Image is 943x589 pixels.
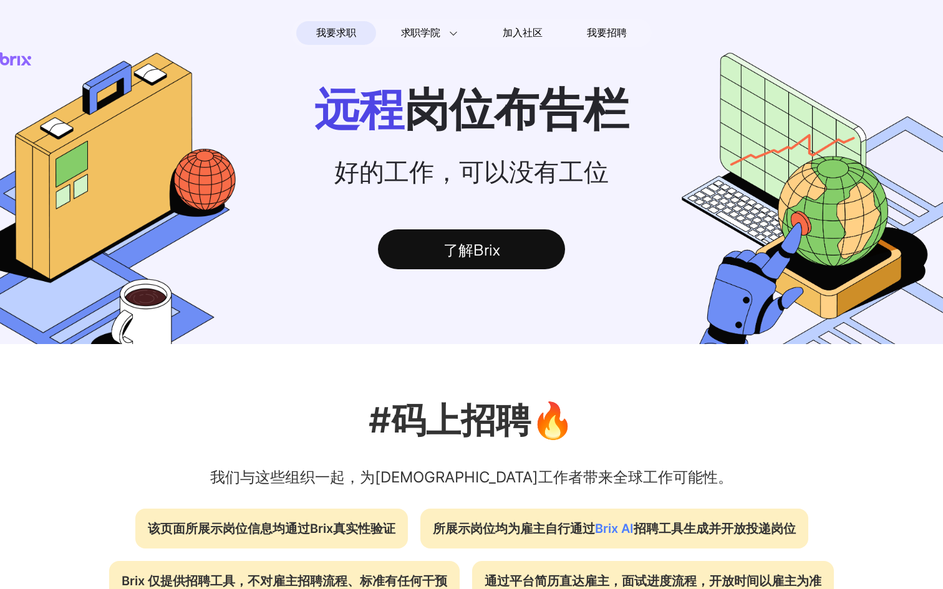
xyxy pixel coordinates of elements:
div: 了解Brix [378,229,565,269]
div: 所展示岗位均为雇主自行通过 招聘工具生成并开放投递岗位 [420,509,808,548]
span: 加入社区 [503,23,542,43]
span: 求职学院 [401,26,440,41]
div: 该页面所展示岗位信息均通过Brix真实性验证 [135,509,408,548]
span: 我要招聘 [587,26,626,41]
span: 远程 [314,82,404,136]
span: 我要求职 [316,23,355,43]
span: Brix AI [595,521,634,536]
